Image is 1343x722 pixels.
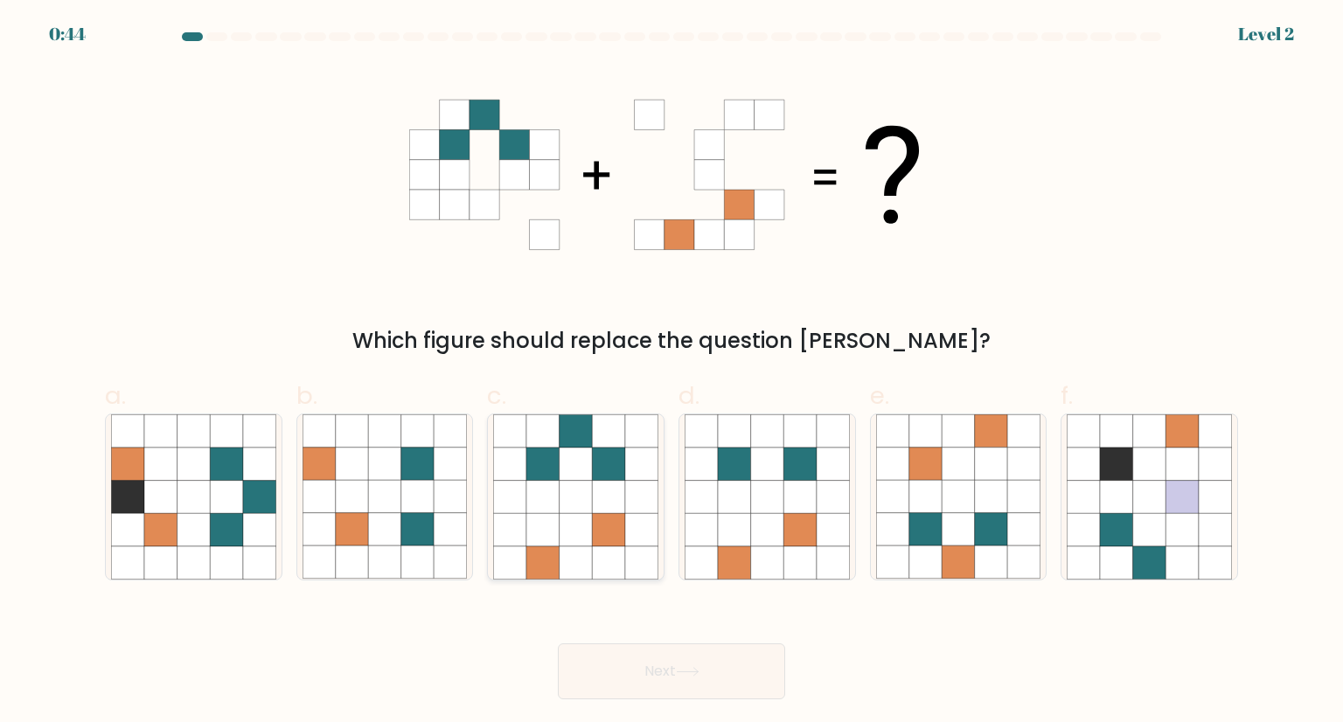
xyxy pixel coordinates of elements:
span: c. [487,378,506,413]
div: Level 2 [1238,21,1294,47]
span: f. [1061,378,1073,413]
span: a. [105,378,126,413]
span: b. [296,378,317,413]
div: Which figure should replace the question [PERSON_NAME]? [115,325,1228,357]
span: d. [678,378,699,413]
span: e. [870,378,889,413]
button: Next [558,643,785,699]
div: 0:44 [49,21,86,47]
